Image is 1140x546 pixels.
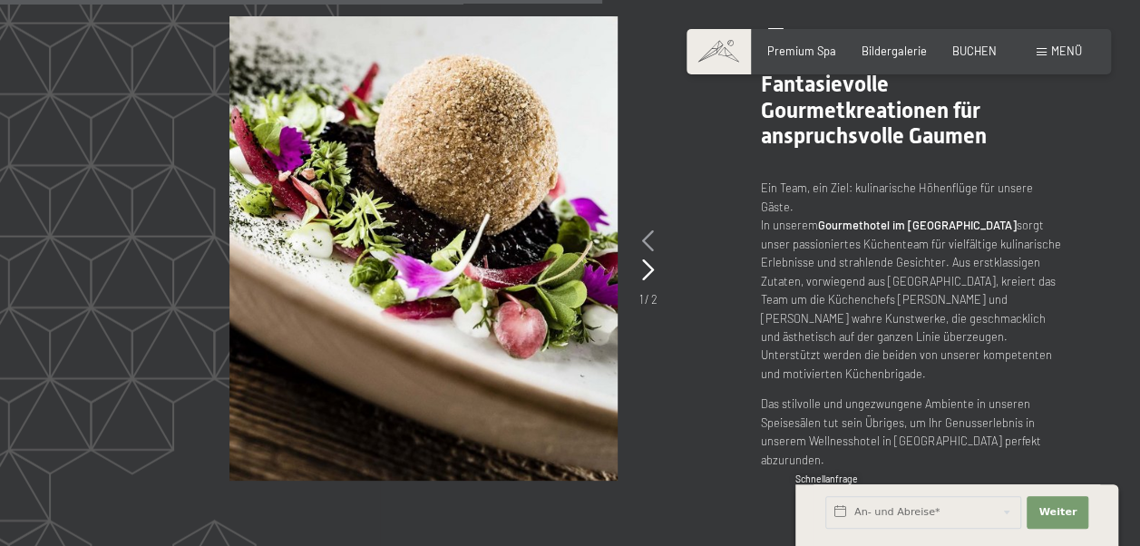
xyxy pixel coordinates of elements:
span: / [645,292,649,307]
p: Ein Team, ein Ziel: kulinarische Höhenflüge für unsere Gäste. In unserem sorgt unser passionierte... [761,179,1066,383]
span: Fantasievolle Gourmetkreationen für anspruchsvolle Gaumen [761,72,987,150]
img: Südtiroler Küche im Hotel Schwarzenstein genießen [229,16,618,481]
span: Menü [1051,44,1082,58]
button: Weiter [1027,496,1088,529]
a: Bildergalerie [862,44,927,58]
span: Schnellanfrage [795,473,858,484]
strong: Gourmethotel im [GEOGRAPHIC_DATA] [818,218,1017,232]
span: 2 [651,292,658,307]
p: Das stilvolle und ungezwungene Ambiente in unseren Speisesälen tut sein Übriges, um Ihr Genusserl... [761,395,1066,469]
span: 1 [639,292,643,307]
a: BUCHEN [952,44,997,58]
span: Weiter [1038,505,1077,520]
a: Premium Spa [767,44,836,58]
